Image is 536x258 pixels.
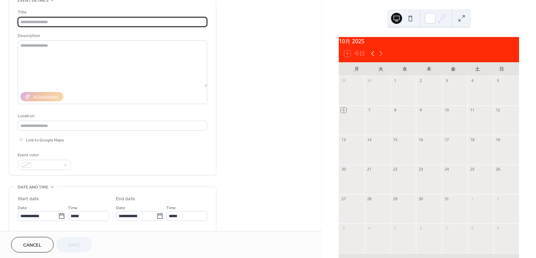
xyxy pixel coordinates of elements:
div: 土 [465,62,489,76]
div: 2 [418,78,423,83]
div: 日 [489,62,514,76]
div: 23 [418,167,423,172]
div: Event color [18,151,70,159]
div: 19 [496,137,501,142]
div: 2 [496,196,501,201]
span: Time [166,204,176,212]
div: Title [18,9,206,16]
div: 21 [367,167,372,172]
div: 7 [444,225,449,231]
div: 24 [444,167,449,172]
div: 30 [418,196,423,201]
span: Date [18,204,27,212]
div: 13 [341,137,346,142]
div: 22 [392,167,398,172]
div: End date [116,195,135,203]
div: 5 [496,78,501,83]
div: 17 [444,137,449,142]
div: 20 [341,167,346,172]
div: 8 [392,108,398,113]
div: 火 [369,62,393,76]
span: Time [68,204,78,212]
div: 14 [367,137,372,142]
div: 10月 2025 [339,37,519,45]
div: 31 [444,196,449,201]
span: Cancel [23,242,42,249]
div: 木 [417,62,441,76]
div: Description [18,32,206,39]
div: 8 [470,225,475,231]
div: 3 [444,78,449,83]
div: 18 [470,137,475,142]
span: Link to Google Maps [26,137,64,144]
div: 16 [418,137,423,142]
div: 9 [496,225,501,231]
button: Cancel [11,237,54,252]
div: 6 [341,108,346,113]
div: 10 [444,108,449,113]
div: 6 [418,225,423,231]
span: All day [26,230,38,237]
div: 4 [367,225,372,231]
div: 15 [392,137,398,142]
div: 金 [441,62,465,76]
div: 9 [418,108,423,113]
div: Location [18,112,206,120]
div: 26 [496,167,501,172]
div: 30 [367,78,372,83]
div: 29 [392,196,398,201]
div: 3 [341,225,346,231]
div: 4 [470,78,475,83]
span: Date [116,204,125,212]
span: Date and time [18,184,48,191]
div: 25 [470,167,475,172]
div: 12 [496,108,501,113]
div: 27 [341,196,346,201]
div: 28 [367,196,372,201]
div: 月 [344,62,369,76]
div: 1 [470,196,475,201]
div: 1 [392,78,398,83]
div: 5 [392,225,398,231]
div: 29 [341,78,346,83]
div: Start date [18,195,39,203]
div: 7 [367,108,372,113]
div: 水 [393,62,417,76]
div: 11 [470,108,475,113]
